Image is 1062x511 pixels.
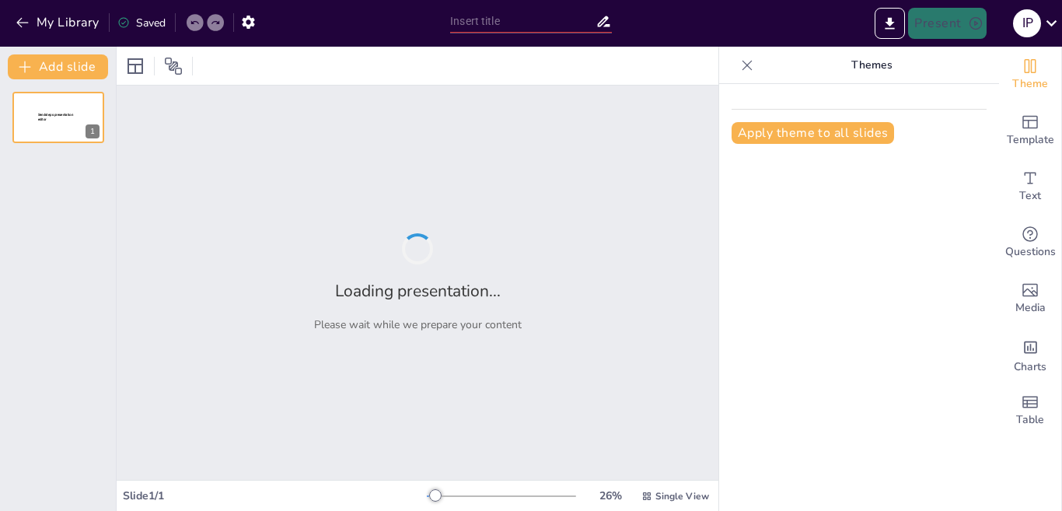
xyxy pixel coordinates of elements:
[999,271,1061,327] div: Add images, graphics, shapes or video
[1015,299,1046,317] span: Media
[760,47,983,84] p: Themes
[732,122,894,144] button: Apply theme to all slides
[999,327,1061,383] div: Add charts and graphs
[1012,75,1048,93] span: Theme
[450,10,596,33] input: Insert title
[875,8,905,39] button: Export to PowerPoint
[117,16,166,30] div: Saved
[123,54,148,79] div: Layout
[655,490,709,502] span: Single View
[1007,131,1054,149] span: Template
[1016,411,1044,429] span: Table
[999,215,1061,271] div: Get real-time input from your audience
[592,488,629,503] div: 26 %
[1013,8,1041,39] button: i p
[1013,9,1041,37] div: i p
[999,47,1061,103] div: Change the overall theme
[999,103,1061,159] div: Add ready made slides
[12,10,106,35] button: My Library
[999,159,1061,215] div: Add text boxes
[1019,187,1041,205] span: Text
[164,57,183,75] span: Position
[908,8,986,39] button: Present
[314,317,522,332] p: Please wait while we prepare your content
[1005,243,1056,261] span: Questions
[8,54,108,79] button: Add slide
[999,383,1061,439] div: Add a table
[123,488,427,503] div: Slide 1 / 1
[38,113,73,121] span: Sendsteps presentation editor
[12,92,104,143] div: 1
[86,124,100,138] div: 1
[1014,359,1046,376] span: Charts
[335,280,501,302] h2: Loading presentation...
